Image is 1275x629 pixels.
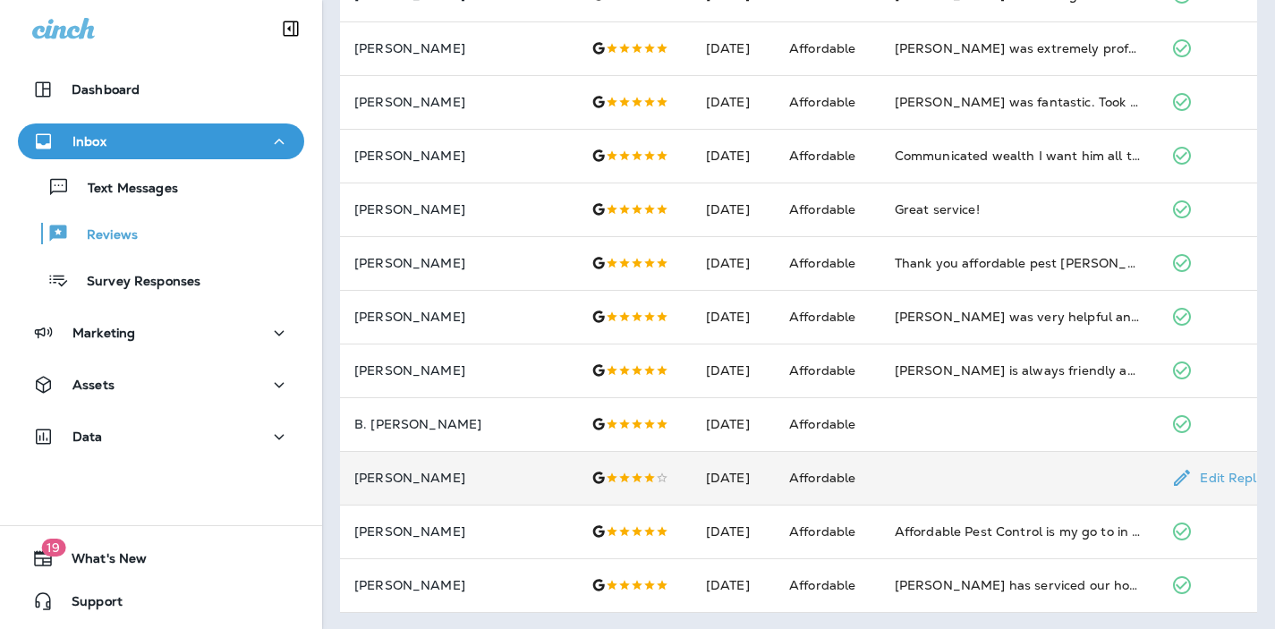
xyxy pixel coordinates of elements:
[692,451,775,505] td: [DATE]
[266,11,316,47] button: Collapse Sidebar
[895,576,1143,594] div: Kyle has serviced our home multiple times. He is always polite & friendly and always ask how are ...
[895,93,1143,111] div: Kyle was fantastic. Took care of all my cobwebs and spiders!
[18,123,304,159] button: Inbox
[18,315,304,351] button: Marketing
[354,256,563,270] p: [PERSON_NAME]
[895,523,1143,540] div: Affordable Pest Control is my go to in early fall if I start to see little bugs taking refuge in ...
[895,200,1143,218] div: Great service!
[789,362,855,378] span: Affordable
[70,181,178,198] p: Text Messages
[41,539,65,557] span: 19
[692,397,775,451] td: [DATE]
[789,255,855,271] span: Affordable
[354,363,563,378] p: [PERSON_NAME]
[354,417,563,431] p: B. [PERSON_NAME]
[18,215,304,252] button: Reviews
[789,148,855,164] span: Affordable
[692,558,775,612] td: [DATE]
[72,134,106,149] p: Inbox
[72,326,135,340] p: Marketing
[895,254,1143,272] div: Thank you affordable pest Ray Castillo has been out to do my pest control many times.very attenti...
[692,183,775,236] td: [DATE]
[69,274,200,291] p: Survey Responses
[354,95,563,109] p: [PERSON_NAME]
[354,524,563,539] p: [PERSON_NAME]
[18,367,304,403] button: Assets
[692,21,775,75] td: [DATE]
[789,470,855,486] span: Affordable
[692,236,775,290] td: [DATE]
[895,361,1143,379] div: Kyle is always friendly and prompt he always lets me know when he’s done and tells me to have a g...
[692,75,775,129] td: [DATE]
[789,40,855,56] span: Affordable
[72,429,103,444] p: Data
[18,540,304,576] button: 19What's New
[354,202,563,217] p: [PERSON_NAME]
[54,594,123,616] span: Support
[72,378,115,392] p: Assets
[354,310,563,324] p: [PERSON_NAME]
[354,471,563,485] p: [PERSON_NAME]
[18,168,304,206] button: Text Messages
[692,505,775,558] td: [DATE]
[354,578,563,592] p: [PERSON_NAME]
[18,72,304,107] button: Dashboard
[69,227,138,244] p: Reviews
[18,261,304,299] button: Survey Responses
[895,308,1143,326] div: Carrson Greer was very helpful and through.
[789,94,855,110] span: Affordable
[54,551,147,573] span: What's New
[72,82,140,97] p: Dashboard
[895,147,1143,165] div: Communicated wealth I want him all the time, though if I can possibly get him, I like seeing the ...
[789,577,855,593] span: Affordable
[1193,471,1263,485] p: Edit Reply
[18,419,304,455] button: Data
[692,290,775,344] td: [DATE]
[692,344,775,397] td: [DATE]
[895,39,1143,57] div: Kyle was extremely professional and friendly. Would like to see him again!!
[789,416,855,432] span: Affordable
[789,523,855,540] span: Affordable
[18,583,304,619] button: Support
[692,129,775,183] td: [DATE]
[789,201,855,217] span: Affordable
[354,149,563,163] p: [PERSON_NAME]
[789,309,855,325] span: Affordable
[354,41,563,55] p: [PERSON_NAME]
